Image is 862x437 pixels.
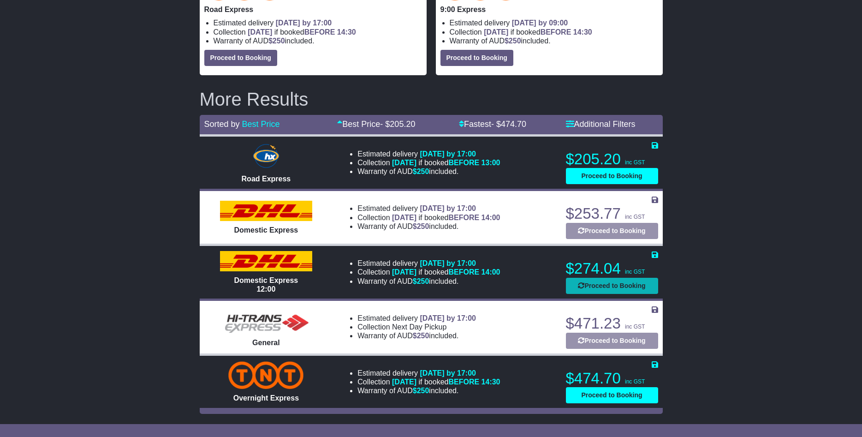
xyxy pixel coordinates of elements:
span: [DATE] [392,268,416,276]
span: [DATE] by 17:00 [420,204,476,212]
span: if booked [484,28,592,36]
span: Overnight Express [233,394,299,402]
span: BEFORE [541,28,571,36]
span: $ [413,387,429,395]
li: Collection [357,377,500,386]
a: Best Price [242,120,280,129]
span: [DATE] by 17:00 [420,314,476,322]
span: 14:00 [482,214,500,221]
span: [DATE] by 09:00 [512,19,568,27]
li: Estimated delivery [214,18,422,27]
span: 474.70 [501,120,526,129]
li: Collection [357,268,500,276]
li: Estimated delivery [450,18,658,27]
span: BEFORE [448,159,479,167]
span: - $ [380,120,415,129]
span: if booked [248,28,356,36]
li: Collection [450,28,658,36]
span: 250 [509,37,521,45]
p: $253.77 [566,204,658,223]
li: Estimated delivery [357,259,500,268]
span: if booked [392,214,500,221]
span: [DATE] by 17:00 [420,369,476,377]
p: $474.70 [566,369,658,388]
span: - $ [491,120,526,129]
button: Proceed to Booking [566,223,658,239]
li: Warranty of AUD included. [214,36,422,45]
span: 250 [417,277,429,285]
span: 205.20 [390,120,415,129]
a: Best Price- $205.20 [337,120,415,129]
li: Warranty of AUD included. [357,386,500,395]
li: Warranty of AUD included. [450,36,658,45]
span: Domestic Express [234,226,298,234]
span: [DATE] [392,378,416,386]
li: Estimated delivery [357,150,500,158]
span: 14:00 [482,268,500,276]
span: $ [413,332,429,340]
span: if booked [392,268,500,276]
span: [DATE] by 17:00 [420,150,476,158]
img: DHL: Domestic Express 12:00 [220,251,312,271]
span: BEFORE [448,214,479,221]
p: $274.04 [566,259,658,278]
p: Road Express [204,5,422,14]
button: Proceed to Booking [566,387,658,403]
span: 250 [417,332,429,340]
span: 250 [417,387,429,395]
li: Warranty of AUD included. [357,331,476,340]
li: Estimated delivery [357,314,476,323]
span: $ [413,277,429,285]
span: Next Day Pickup [392,323,446,331]
button: Proceed to Booking [204,50,277,66]
span: if booked [392,159,500,167]
li: Warranty of AUD included. [357,167,500,176]
img: HiTrans (Machship): General [220,307,312,334]
li: Estimated delivery [357,204,500,213]
span: [DATE] by 17:00 [420,259,476,267]
li: Collection [357,323,476,331]
img: TNT Domestic: Overnight Express [228,361,303,389]
span: if booked [392,378,500,386]
span: 250 [417,222,429,230]
span: inc GST [625,323,645,330]
span: 14:30 [482,378,500,386]
span: [DATE] [248,28,272,36]
p: 9:00 Express [440,5,658,14]
span: BEFORE [304,28,335,36]
span: [DATE] [484,28,508,36]
h2: More Results [200,89,663,109]
button: Proceed to Booking [566,168,658,184]
span: 14:30 [573,28,592,36]
span: 250 [273,37,285,45]
a: Fastest- $474.70 [459,120,526,129]
span: $ [268,37,285,45]
span: inc GST [625,378,645,385]
span: inc GST [625,269,645,275]
li: Warranty of AUD included. [357,222,500,231]
span: Road Express [242,175,291,183]
span: $ [413,222,429,230]
p: $471.23 [566,314,658,333]
span: 13:00 [482,159,500,167]
span: inc GST [625,214,645,220]
img: DHL: Domestic Express [220,201,312,221]
li: Warranty of AUD included. [357,277,500,286]
span: $ [505,37,521,45]
p: $205.20 [566,150,658,168]
li: Collection [357,158,500,167]
span: [DATE] [392,214,416,221]
span: BEFORE [448,268,479,276]
button: Proceed to Booking [566,333,658,349]
li: Estimated delivery [357,369,500,377]
span: $ [413,168,429,175]
button: Proceed to Booking [440,50,513,66]
span: BEFORE [448,378,479,386]
span: Domestic Express 12:00 [234,276,298,293]
span: [DATE] by 17:00 [276,19,332,27]
li: Collection [214,28,422,36]
span: [DATE] [392,159,416,167]
span: General [252,339,280,347]
span: 250 [417,168,429,175]
img: Hunter Express: Road Express [251,142,281,170]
